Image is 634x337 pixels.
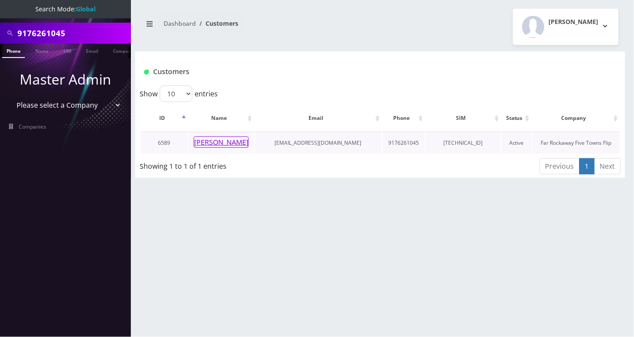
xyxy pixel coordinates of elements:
[59,44,75,57] a: SIM
[142,14,374,39] nav: breadcrumb
[532,106,620,131] th: Company: activate to sort column ascending
[160,85,192,102] select: Showentries
[549,18,599,26] h2: [PERSON_NAME]
[82,44,103,57] a: Email
[579,158,595,174] a: 1
[502,132,531,154] td: Active
[540,158,580,174] a: Previous
[196,19,238,28] li: Customers
[140,85,218,102] label: Show entries
[426,132,501,154] td: [TECHNICAL_ID]
[144,68,535,76] h1: Customers
[164,19,196,27] a: Dashboard
[426,106,501,131] th: SIM: activate to sort column ascending
[31,44,53,57] a: Name
[35,5,96,13] span: Search Mode:
[594,158,621,174] a: Next
[141,132,188,154] td: 6589
[513,9,619,45] button: [PERSON_NAME]
[2,44,25,58] a: Phone
[255,106,382,131] th: Email: activate to sort column ascending
[502,106,531,131] th: Status: activate to sort column ascending
[532,132,620,154] td: Far Rockaway Five Towns Flip
[140,157,334,171] div: Showing 1 to 1 of 1 entries
[383,132,425,154] td: 9176261045
[255,132,382,154] td: [EMAIL_ADDRESS][DOMAIN_NAME]
[19,123,47,130] span: Companies
[109,44,138,57] a: Company
[76,5,96,13] strong: Global
[189,106,254,131] th: Name: activate to sort column ascending
[383,106,425,131] th: Phone: activate to sort column ascending
[141,106,188,131] th: ID: activate to sort column descending
[194,136,249,148] button: [PERSON_NAME]
[17,25,129,41] input: Search All Companies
